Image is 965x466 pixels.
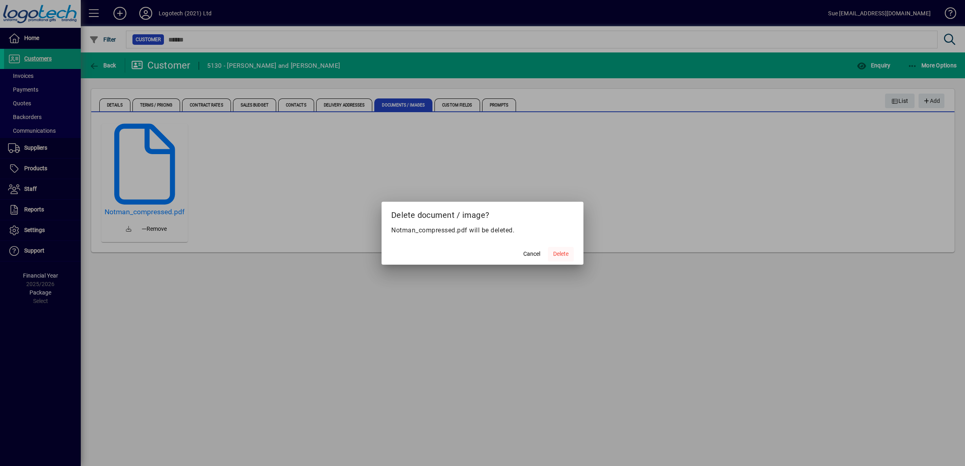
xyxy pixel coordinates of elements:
span: Delete [553,250,569,258]
button: Cancel [519,247,545,261]
span: Cancel [523,250,540,258]
h2: Delete document / image? [382,202,583,225]
p: Notman_compressed.pdf will be deleted. [391,226,574,235]
button: Delete [548,247,574,261]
